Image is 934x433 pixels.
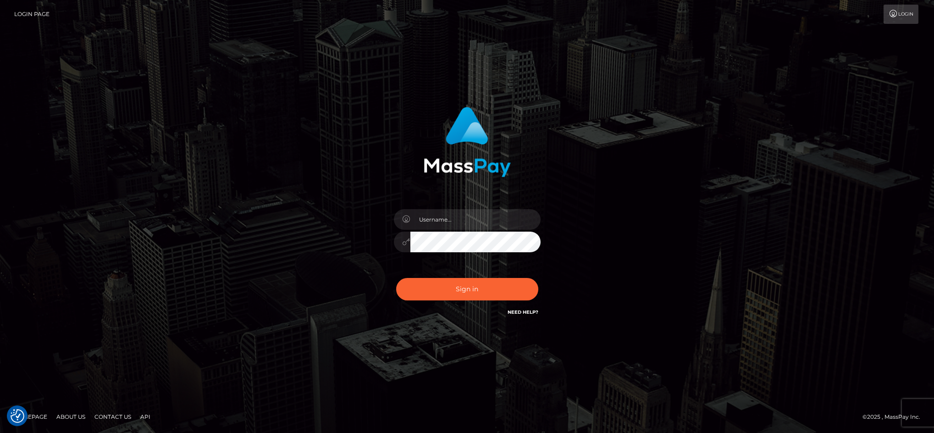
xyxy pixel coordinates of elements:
[14,5,50,24] a: Login Page
[508,309,538,315] a: Need Help?
[11,409,24,423] img: Revisit consent button
[884,5,918,24] a: Login
[53,410,89,424] a: About Us
[862,412,927,422] div: © 2025 , MassPay Inc.
[11,409,24,423] button: Consent Preferences
[424,107,511,177] img: MassPay Login
[91,410,135,424] a: Contact Us
[410,209,541,230] input: Username...
[10,410,51,424] a: Homepage
[396,278,538,300] button: Sign in
[137,410,154,424] a: API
